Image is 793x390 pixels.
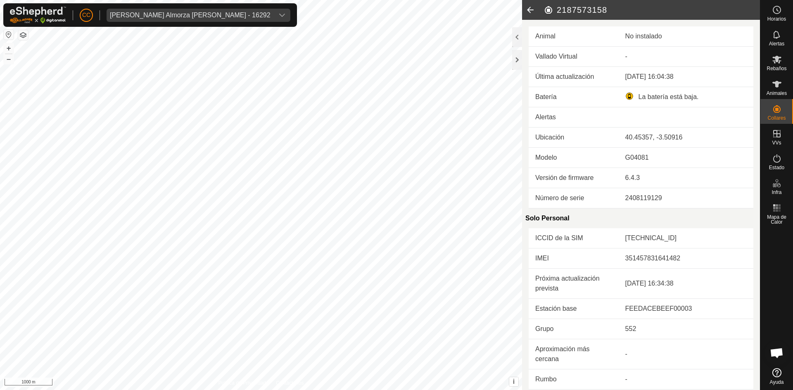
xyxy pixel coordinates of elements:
[625,173,747,183] div: 6.4.3
[769,165,784,170] span: Estado
[625,31,747,41] div: No instalado
[765,340,789,365] div: Chat abierto
[82,11,90,19] span: CC
[529,299,619,319] td: Estación base
[18,30,28,40] button: Capas del Mapa
[529,26,619,47] td: Animal
[767,91,787,96] span: Animales
[619,319,753,339] td: 552
[274,9,290,22] div: dropdown trigger
[619,228,753,248] td: [TECHNICAL_ID]
[767,17,786,21] span: Horarios
[529,228,619,248] td: ICCID de la SIM
[625,92,747,102] div: La batería está baja.
[276,379,304,387] a: Contáctenos
[544,5,760,15] h2: 2187573158
[625,193,747,203] div: 2408119129
[760,365,793,388] a: Ayuda
[529,67,619,87] td: Última actualización
[529,188,619,208] td: Número de serie
[529,339,619,369] td: Aproximación más cercana
[529,148,619,168] td: Modelo
[619,369,753,390] td: -
[513,378,515,385] span: i
[529,248,619,269] td: IMEI
[619,339,753,369] td: -
[625,53,627,60] app-display-virtual-paddock-transition: -
[529,319,619,339] td: Grupo
[529,168,619,188] td: Versión de firmware
[4,54,14,64] button: –
[767,66,786,71] span: Rebaños
[619,248,753,269] td: 351457831641482
[110,12,271,19] div: [PERSON_NAME] Almorza [PERSON_NAME] - 16292
[772,190,781,195] span: Infra
[529,47,619,67] td: Vallado Virtual
[10,7,66,24] img: Logo Gallagher
[529,128,619,148] td: Ubicación
[529,369,619,390] td: Rumbo
[625,72,747,82] div: [DATE] 16:04:38
[107,9,274,22] span: Inigo Almorza Aranguren - 16292
[770,380,784,385] span: Ayuda
[767,116,786,121] span: Collares
[4,43,14,53] button: +
[769,41,784,46] span: Alertas
[4,30,14,40] button: Restablecer Mapa
[509,377,518,386] button: i
[619,269,753,299] td: [DATE] 16:34:38
[529,87,619,107] td: Batería
[625,153,747,163] div: G04081
[529,269,619,299] td: Próxima actualización prevista
[772,140,781,145] span: VVs
[218,379,266,387] a: Política de Privacidad
[529,107,619,128] td: Alertas
[762,215,791,225] span: Mapa de Calor
[625,132,747,142] div: 40.45357, -3.50916
[619,299,753,319] td: FEEDACEBEEF00003
[525,208,753,228] div: Solo Personal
